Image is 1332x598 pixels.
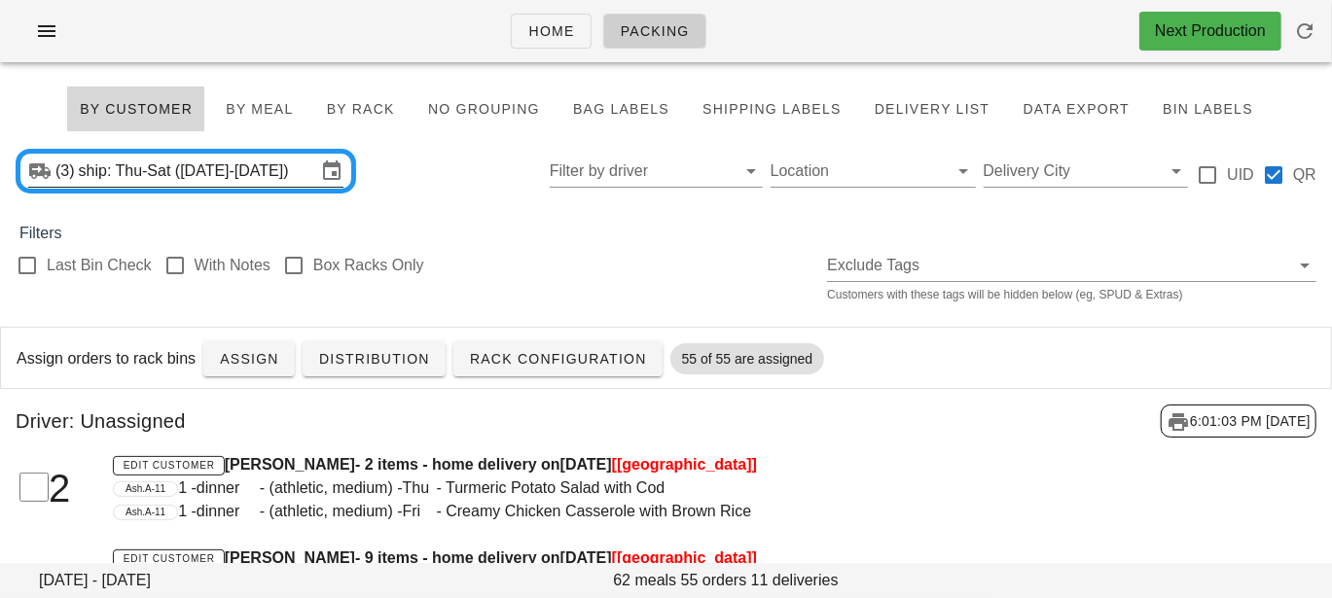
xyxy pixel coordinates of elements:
[1150,86,1266,132] button: Bin Labels
[313,256,424,275] label: Box Racks Only
[1155,19,1266,43] div: Next Production
[427,101,540,117] span: No grouping
[984,156,1189,187] div: Delivery City
[1010,86,1142,132] button: Data Export
[1022,101,1130,117] span: Data Export
[560,456,612,473] span: [DATE]
[612,549,757,566] span: [[GEOGRAPHIC_DATA]]
[113,546,1106,570] h4: [PERSON_NAME] - 9 items - home delivery on
[1227,165,1254,185] label: UID
[113,453,1106,476] h4: [PERSON_NAME] - 2 items - home delivery on
[827,289,1316,300] div: Customers with these tags will be hidden below (eg, SPUD & Extras)
[225,101,293,117] span: By Meal
[403,476,437,500] span: Thu
[203,341,295,376] button: Assign
[827,250,1316,281] div: Exclude Tags
[527,23,574,39] span: Home
[178,479,665,496] span: 1 - - (athletic, medium) - - Turmeric Potato Salad with Cod
[178,503,751,519] span: 1 - - (athletic, medium) - - Creamy Chicken Casserole with Brown Rice
[612,456,757,473] span: [[GEOGRAPHIC_DATA]]
[123,460,215,471] span: Edit Customer
[79,101,193,117] span: By Customer
[195,256,270,275] label: With Notes
[1293,165,1316,185] label: QR
[113,456,225,475] a: Edit Customer
[66,86,205,132] button: By Customer
[874,101,990,117] span: Delivery List
[415,86,553,132] button: No grouping
[862,86,1003,132] button: Delivery List
[682,343,813,374] span: 55 of 55 are assigned
[126,506,165,519] span: Ash.A-11
[690,86,854,132] button: Shipping Labels
[219,351,279,367] span: Assign
[17,347,196,370] label: Assign orders to rack bins
[55,161,79,181] div: (3)
[511,14,591,49] a: Home
[702,101,842,117] span: Shipping Labels
[123,553,215,564] span: Edit Customer
[213,86,306,132] button: By Meal
[1162,101,1253,117] span: Bin Labels
[197,476,260,500] span: dinner
[113,549,225,569] a: Edit Customer
[403,500,437,523] span: Fri
[1161,405,1316,438] div: 6:01:03 PM [DATE]
[560,549,612,566] span: [DATE]
[197,500,260,523] span: dinner
[603,14,706,49] a: Packing
[771,156,976,187] div: Location
[550,156,763,187] div: Filter by driver
[47,256,152,275] label: Last Bin Check
[620,23,690,39] span: Packing
[314,86,408,132] button: By Rack
[126,482,165,496] span: Ash.A-11
[303,341,446,376] a: Distribution
[326,101,395,117] span: By Rack
[453,341,663,376] a: Rack Configuration
[469,351,647,367] span: Rack Configuration
[572,101,669,117] span: Bag Labels
[560,86,682,132] button: Bag Labels
[318,351,430,367] span: Distribution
